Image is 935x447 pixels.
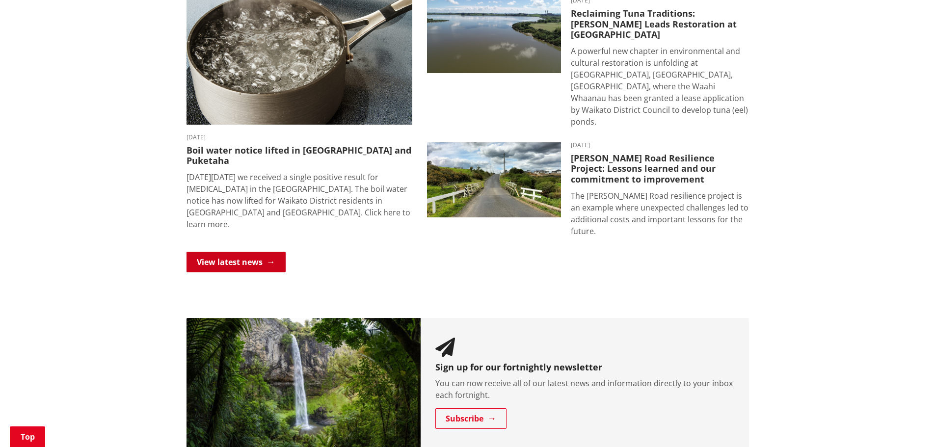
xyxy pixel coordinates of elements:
p: [DATE][DATE] we received a single positive result for [MEDICAL_DATA] in the [GEOGRAPHIC_DATA]. Th... [187,171,412,230]
p: The [PERSON_NAME] Road resilience project is an example where unexpected challenges led to additi... [571,190,749,237]
h3: Boil water notice lifted in [GEOGRAPHIC_DATA] and Puketaha [187,145,412,166]
a: View latest news [187,252,286,272]
p: A powerful new chapter in environmental and cultural restoration is unfolding at [GEOGRAPHIC_DATA... [571,45,749,128]
time: [DATE] [187,134,412,140]
h3: Reclaiming Tuna Traditions: [PERSON_NAME] Leads Restoration at [GEOGRAPHIC_DATA] [571,8,749,40]
img: PR-21222 Huia Road Relience Munro Road Bridge [427,142,561,218]
a: Subscribe [435,408,507,429]
a: Top [10,426,45,447]
time: [DATE] [571,142,749,148]
iframe: Messenger Launcher [890,406,925,441]
h3: Sign up for our fortnightly newsletter [435,362,734,373]
h3: [PERSON_NAME] Road Resilience Project: Lessons learned and our commitment to improvement [571,153,749,185]
a: [DATE] [PERSON_NAME] Road Resilience Project: Lessons learned and our commitment to improvement T... [427,142,749,237]
p: You can now receive all of our latest news and information directly to your inbox each fortnight. [435,377,734,401]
